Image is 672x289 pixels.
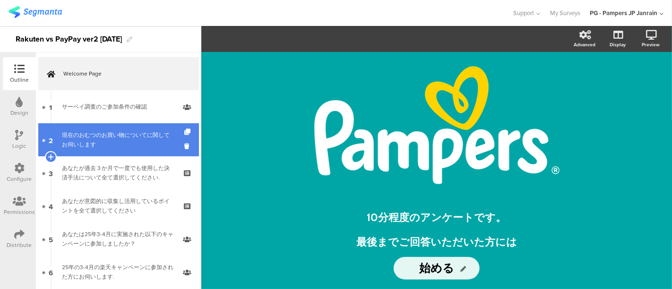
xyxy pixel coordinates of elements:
a: 3 あなたが過去３か月で一度でも使用した決済手法について全て選択してください. [38,156,199,189]
div: 25年の3-4月の楽天キャンペーンに参加された方にお伺いします. [62,263,175,281]
div: あなたは25年3-4月に実施された以下のキャンペーンに参加しましたか？ [62,229,175,248]
div: Permissions [4,208,35,216]
div: Preview [642,41,660,48]
a: 2 現在のおむつのお買い物についてに関してお伺いします [38,123,199,156]
i: Duplicate [184,129,192,135]
div: Distribute [7,241,32,249]
span: 5 [49,234,53,244]
div: サーベイ調査のご参加条件の確認 [62,102,175,111]
div: Advanced [574,41,595,48]
span: Welcome Page [63,69,184,78]
div: あなたが意図的に収集し活用しているポイントを全て選択してください [62,196,175,215]
span: 3 [49,168,53,178]
div: Configure [7,175,32,183]
div: PG - Pampers JP Janrain [590,8,657,17]
a: 5 あなたは25年3-4月に実施された以下のキャンペーンに参加しましたか？ [38,222,199,255]
i: Delete [184,142,192,151]
a: Welcome Page [38,57,199,90]
a: 1 サーベイ調査のご参加条件の確認 [38,90,199,123]
span: 2 [49,135,53,145]
span: 4 [49,201,53,211]
span: Support [514,8,534,17]
div: Rakuten vs PayPay ver2 [DATE] [16,32,122,47]
div: あなたが過去３か月で一度でも使用した決済手法について全て選択してください. [62,163,175,182]
div: 現在のおむつのお買い物についてに関してお伺いします [62,130,175,149]
img: segmanta logo [9,6,62,18]
span: 6 [49,267,53,277]
span: 1 [50,102,52,112]
div: Display [610,41,626,48]
a: 4 あなたが意図的に収集し活用しているポイントを全て選択してください [38,189,199,222]
a: 6 25年の3-4月の楽天キャンペーンに参加された方にお伺いします. [38,255,199,289]
span: 最後までご回答いただいた方には [356,236,517,248]
div: Design [10,109,28,117]
input: Start [394,257,480,280]
span: 10分程度のアンケートです。 [367,211,507,224]
div: Logic [13,142,26,150]
div: Outline [10,76,29,84]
